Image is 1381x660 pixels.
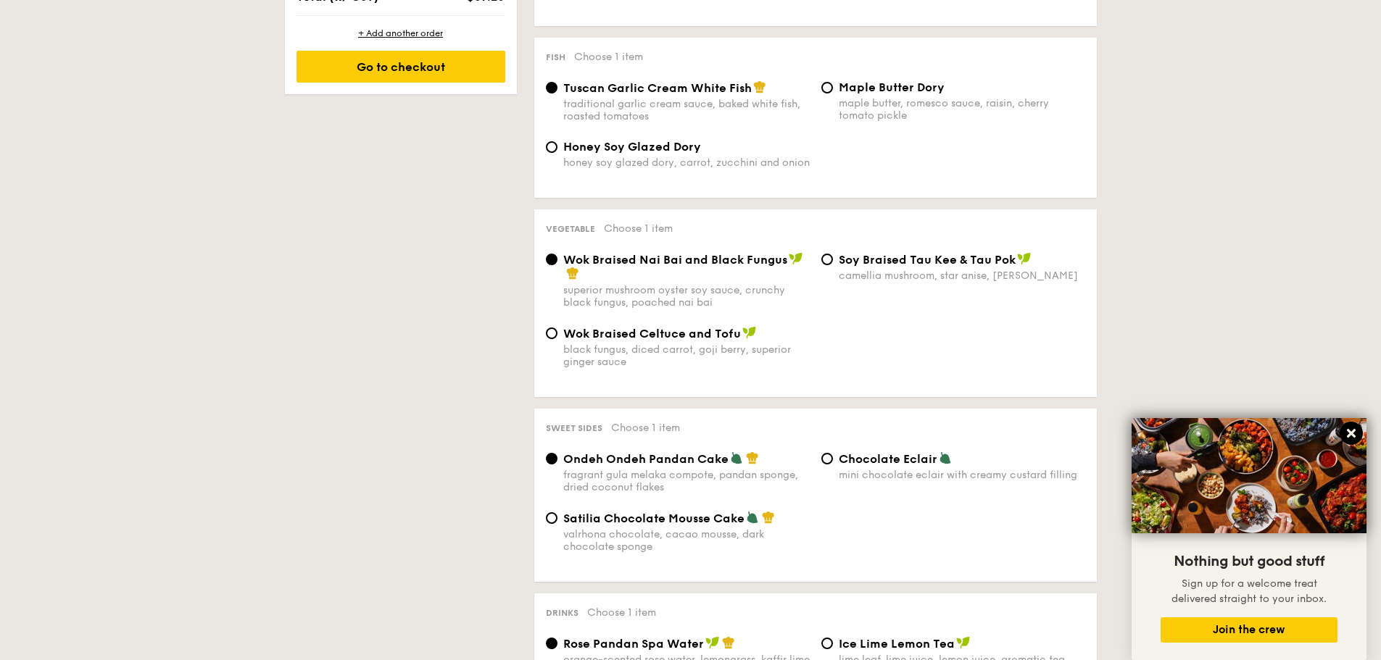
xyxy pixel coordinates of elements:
img: DSC07876-Edit02-Large.jpeg [1132,418,1367,533]
input: Wok Braised Celtuce and Tofublack fungus, diced carrot, goji berry, superior ginger sauce [546,327,557,339]
div: valrhona chocolate, cacao mousse, dark chocolate sponge [563,528,810,553]
div: traditional garlic cream sauce, baked white fish, roasted tomatoes [563,98,810,122]
span: Choose 1 item [604,222,673,235]
span: Sign up for a welcome treat delivered straight to your inbox. [1171,577,1327,605]
span: Choose 1 item [611,422,680,434]
div: honey soy glazed dory, carrot, zucchini and onion [563,156,810,169]
img: icon-vegetarian.fe4039eb.svg [939,451,952,464]
span: Maple Butter Dory [839,80,945,94]
span: Sweet sides [546,423,602,433]
div: mini chocolate eclair with creamy custard filling [839,469,1085,481]
img: icon-chef-hat.a58ddaea.svg [753,80,766,93]
div: + Add another order [296,28,505,39]
span: Drinks [546,608,578,618]
img: icon-chef-hat.a58ddaea.svg [722,636,735,649]
span: Vegetable [546,224,595,234]
div: superior mushroom oyster soy sauce, crunchy black fungus, poached nai bai [563,284,810,309]
img: icon-vegan.f8ff3823.svg [1017,252,1032,265]
span: Tuscan Garlic Cream White Fish [563,81,752,95]
span: Wok Braised Nai Bai and Black Fungus [563,253,787,267]
input: Tuscan Garlic Cream White Fishtraditional garlic cream sauce, baked white fish, roasted tomatoes [546,82,557,93]
img: icon-chef-hat.a58ddaea.svg [746,451,759,464]
input: Wok Braised Nai Bai and Black Fungussuperior mushroom oyster soy sauce, crunchy black fungus, poa... [546,254,557,265]
img: icon-vegetarian.fe4039eb.svg [746,511,759,524]
div: camellia mushroom, star anise, [PERSON_NAME] [839,270,1085,282]
input: Satilia Chocolate Mousse Cakevalrhona chocolate, cacao mousse, dark chocolate sponge [546,512,557,524]
input: Chocolate Eclairmini chocolate eclair with creamy custard filling [821,453,833,464]
span: Satilia Chocolate Mousse Cake [563,511,745,525]
span: Fish [546,52,565,62]
img: icon-chef-hat.a58ddaea.svg [566,267,579,280]
input: ⁠Soy Braised Tau Kee & Tau Pokcamellia mushroom, star anise, [PERSON_NAME] [821,254,833,265]
span: Chocolate Eclair [839,452,937,466]
input: Ice Lime Lemon Tealime leaf, lime juice, lemon juice, aromatic tea base [821,638,833,649]
img: icon-vegan.f8ff3823.svg [705,636,720,649]
span: Choose 1 item [574,51,643,63]
span: Honey Soy Glazed Dory [563,140,701,154]
button: Close [1340,422,1363,445]
span: Ondeh Ondeh Pandan Cake [563,452,729,466]
img: icon-vegan.f8ff3823.svg [956,636,971,649]
div: Go to checkout [296,51,505,83]
div: maple butter, romesco sauce, raisin, cherry tomato pickle [839,97,1085,122]
input: Rose Pandan Spa Waterorange-scented rose water, lemongrass, kaffir lime leaf [546,638,557,649]
img: icon-vegetarian.fe4039eb.svg [730,451,743,464]
input: Ondeh Ondeh Pandan Cakefragrant gula melaka compote, pandan sponge, dried coconut flakes [546,453,557,464]
div: black fungus, diced carrot, goji berry, superior ginger sauce [563,343,810,368]
input: Maple Butter Dorymaple butter, romesco sauce, raisin, cherry tomato pickle [821,82,833,93]
span: Nothing but good stuff [1174,553,1324,570]
img: icon-chef-hat.a58ddaea.svg [762,511,775,524]
span: Ice Lime Lemon Tea [839,637,955,651]
span: Wok Braised Celtuce and Tofu [563,327,741,341]
img: icon-vegan.f8ff3823.svg [742,326,757,339]
img: icon-vegan.f8ff3823.svg [789,252,803,265]
button: Join the crew [1161,617,1338,643]
input: Honey Soy Glazed Doryhoney soy glazed dory, carrot, zucchini and onion [546,141,557,153]
div: fragrant gula melaka compote, pandan sponge, dried coconut flakes [563,469,810,493]
span: Rose Pandan Spa Water [563,637,704,651]
span: ⁠Soy Braised Tau Kee & Tau Pok [839,253,1016,267]
span: Choose 1 item [587,606,656,619]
